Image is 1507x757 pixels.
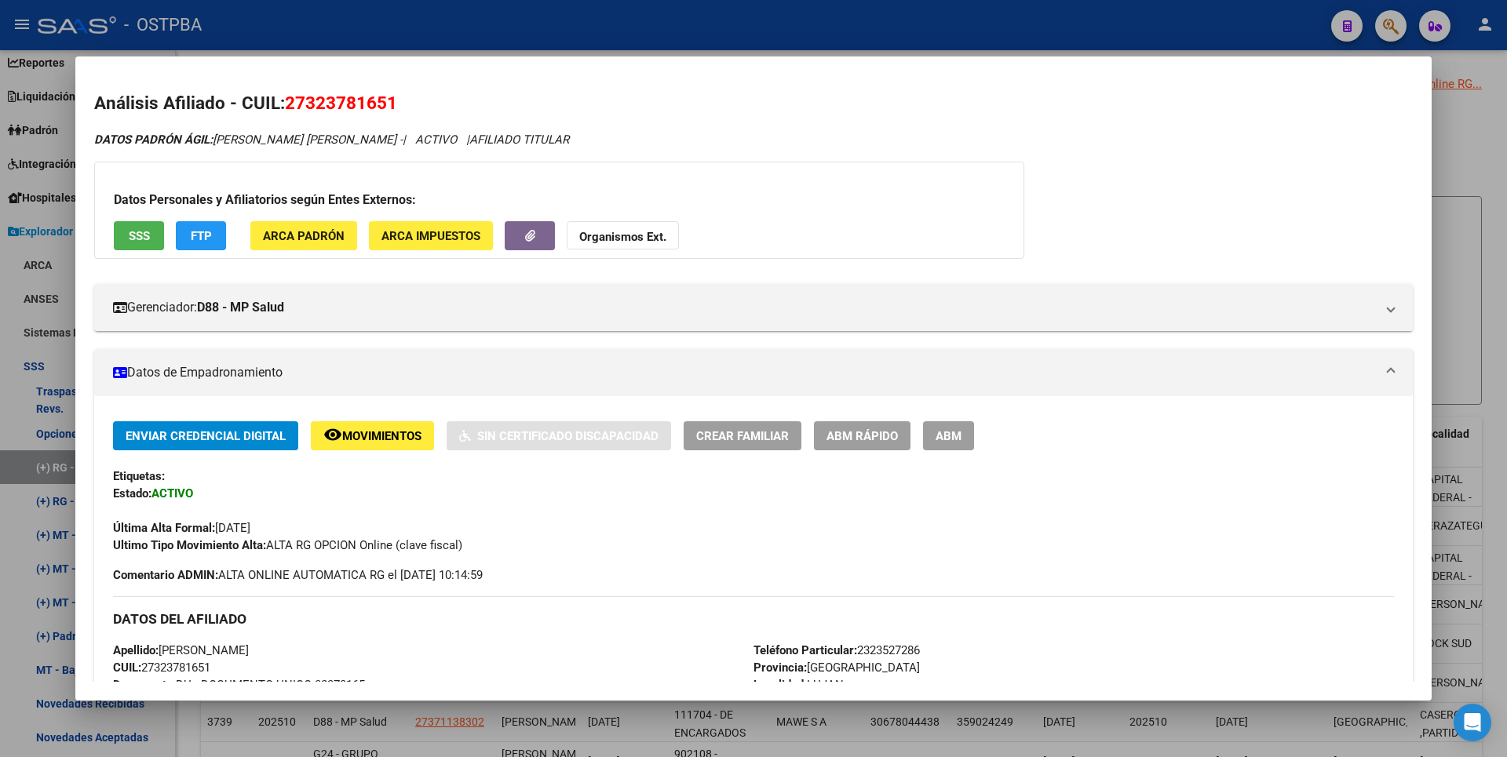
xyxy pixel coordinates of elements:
span: Enviar Credencial Digital [126,429,286,443]
strong: Documento: [113,678,176,692]
div: Open Intercom Messenger [1454,704,1491,741]
span: FTP [191,229,212,243]
span: [DATE] [113,521,250,535]
span: [PERSON_NAME] [PERSON_NAME] - [94,133,403,147]
strong: Provincia: [753,661,807,675]
button: ARCA Impuestos [369,221,493,250]
strong: Teléfono Particular: [753,643,857,657]
strong: DATOS PADRÓN ÁGIL: [94,133,213,147]
strong: Estado: [113,486,151,500]
button: ABM Rápido [814,421,910,450]
span: 2323527286 [753,643,920,657]
mat-expansion-panel-header: Gerenciador:D88 - MP Salud [94,284,1413,331]
mat-panel-title: Datos de Empadronamiento [113,363,1375,382]
span: DU - DOCUMENTO UNICO 32378165 [113,678,365,692]
span: ARCA Padrón [263,229,345,243]
strong: Organismos Ext. [579,230,666,244]
button: Enviar Credencial Digital [113,421,298,450]
button: Organismos Ext. [567,221,679,250]
span: LUJAN [753,678,844,692]
span: 27323781651 [285,93,397,113]
span: ABM Rápido [826,429,898,443]
strong: Localidad: [753,678,807,692]
mat-panel-title: Gerenciador: [113,298,1375,317]
button: Movimientos [311,421,434,450]
span: [PERSON_NAME] [113,643,249,657]
h2: Análisis Afiliado - CUIL: [94,90,1413,117]
button: Crear Familiar [684,421,801,450]
strong: Última Alta Formal: [113,521,215,535]
span: SSS [129,229,150,243]
i: | ACTIVO | [94,133,569,147]
span: ALTA ONLINE AUTOMATICA RG el [DATE] 10:14:59 [113,566,483,584]
strong: ACTIVO [151,486,193,500]
span: ABM [936,429,961,443]
button: FTP [176,221,226,250]
span: Movimientos [342,429,421,443]
strong: Comentario ADMIN: [113,568,218,582]
button: ARCA Padrón [250,221,357,250]
span: AFILIADO TITULAR [469,133,569,147]
mat-icon: remove_red_eye [323,425,342,444]
strong: Ultimo Tipo Movimiento Alta: [113,538,266,552]
mat-expansion-panel-header: Datos de Empadronamiento [94,349,1413,396]
strong: D88 - MP Salud [197,298,284,317]
strong: Etiquetas: [113,469,165,483]
span: ARCA Impuestos [381,229,480,243]
button: ABM [923,421,974,450]
span: [GEOGRAPHIC_DATA] [753,661,920,675]
span: Sin Certificado Discapacidad [477,429,659,443]
span: ALTA RG OPCION Online (clave fiscal) [113,538,462,552]
h3: Datos Personales y Afiliatorios según Entes Externos: [114,191,1005,209]
span: Crear Familiar [696,429,789,443]
strong: Apellido: [113,643,159,657]
h3: DATOS DEL AFILIADO [113,610,1394,628]
span: 27323781651 [113,661,210,675]
button: SSS [114,221,164,250]
strong: CUIL: [113,661,141,675]
button: Sin Certificado Discapacidad [447,421,671,450]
